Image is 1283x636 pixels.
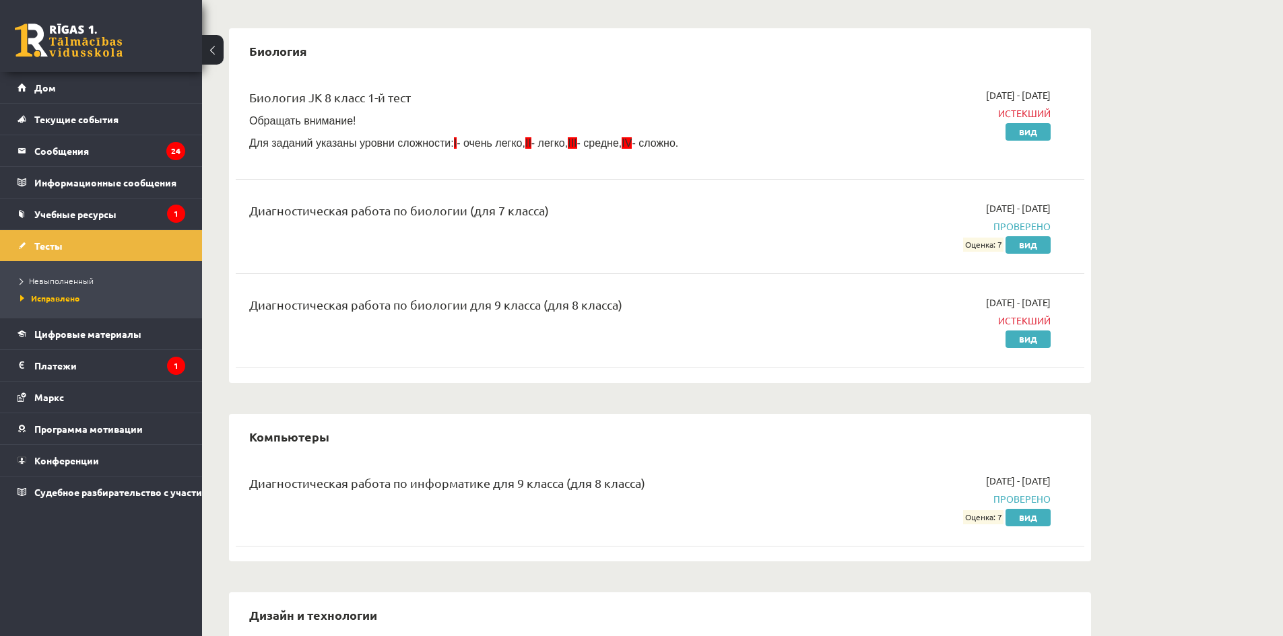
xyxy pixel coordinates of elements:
font: Тесты [34,240,63,252]
a: Вид [1006,236,1051,254]
font: III [568,137,577,149]
font: Обращать внимание! [249,115,356,127]
font: 24 [171,145,180,156]
a: Сообщения24 [18,135,185,166]
font: Дизайн и технологии [249,607,377,623]
font: - легко, [531,137,568,149]
font: Диагностическая работа по биологии (для 7 класса) [249,203,549,217]
font: Вид [1019,240,1037,250]
a: Дом [18,72,185,103]
font: Вид [1019,127,1037,137]
font: Биология JK 8 класс 1-й тест [249,90,411,104]
font: Судебное разбирательство с участием [PERSON_NAME] [34,486,294,498]
a: Рижская 1-я средняя школа заочного обучения [15,24,123,57]
a: Невыполненный [20,275,189,287]
font: - очень легко, [457,137,525,149]
font: Учебные ресурсы [34,208,117,220]
font: Оценка: 7 [965,512,1002,523]
a: Программа мотивации [18,413,185,444]
a: Платежи1 [18,350,185,381]
font: 1 [174,360,178,371]
font: - средне, [577,137,622,149]
font: Диагностическая работа по биологии для 9 класса (для 8 класса) [249,297,622,312]
font: Текущие события [34,113,119,125]
a: Судебное разбирательство с участием [PERSON_NAME] [18,476,185,507]
font: Маркс [34,391,64,403]
a: Исправлено [20,292,189,304]
font: Программа мотивации [34,423,143,435]
font: Информационные сообщения [34,176,176,188]
font: Сообщения [34,145,89,157]
font: [DATE] - [DATE] [986,474,1051,487]
font: Компьютеры [249,429,329,444]
a: Цифровые материалы [18,318,185,349]
a: Вид [1006,330,1051,348]
font: Невыполненный [29,275,94,286]
font: Биология [249,43,307,59]
font: II [525,137,531,149]
font: [DATE] - [DATE] [986,89,1051,101]
a: Информационные сообщения1 [18,167,185,198]
a: Тесты [18,230,185,261]
font: Вид [1019,334,1037,345]
font: Исправлено [31,293,79,304]
font: Истекший [998,314,1051,326]
font: [DATE] - [DATE] [986,296,1051,308]
font: - сложно. [632,137,678,149]
font: Конференции [34,454,99,466]
a: Вид [1006,509,1051,526]
font: Проверено [993,220,1051,232]
font: 1 [174,208,178,219]
font: Диагностическая работа по информатике для 9 класса (для 8 класса) [249,476,645,490]
font: Дом [34,81,56,94]
a: Конференции [18,445,185,476]
a: Вид [1006,123,1051,141]
font: Для заданий указаны уровни сложности: [249,137,454,149]
a: Маркс [18,382,185,413]
font: Платежи [34,359,77,372]
a: Текущие события [18,104,185,135]
a: Учебные ресурсы [18,199,185,229]
font: Оценка: 7 [965,240,1002,250]
font: Вид [1019,512,1037,523]
font: [DATE] - [DATE] [986,202,1051,214]
font: Цифровые материалы [34,328,141,340]
font: Истекший [998,107,1051,119]
font: Проверено [993,493,1051,505]
font: IV [622,137,632,149]
font: I [454,137,457,149]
